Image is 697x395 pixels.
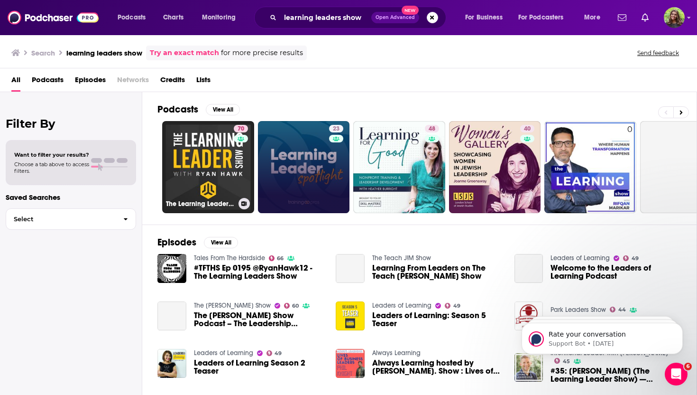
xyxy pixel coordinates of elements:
span: For Business [465,11,503,24]
a: 40 [520,125,534,132]
a: 70 [234,125,248,132]
div: 0 [627,125,633,209]
span: for more precise results [221,47,303,58]
span: #35: [PERSON_NAME] (The Learning Leader Show) — Leadership Lessons from 350+ Interviews [550,367,681,383]
a: Episodes [75,72,106,92]
a: EpisodesView All [157,236,238,248]
a: 23 [258,121,350,213]
img: Leaders of Learning Season 2 Teaser [157,349,186,378]
span: Monitoring [202,11,236,24]
a: Leaders of Learning [194,349,253,357]
span: 66 [277,256,284,261]
a: Charts [157,10,189,25]
img: Learning from Leaders [514,301,543,330]
span: 49 [632,256,639,261]
span: Logged in as reagan34226 [664,7,685,28]
a: 48 [353,121,445,213]
span: More [584,11,600,24]
span: 70 [238,124,244,134]
a: Leaders of Learning Season 2 Teaser [194,359,325,375]
a: Welcome to the Leaders of Learning Podcast [514,254,543,283]
h2: Episodes [157,236,196,248]
button: open menu [459,10,514,25]
span: 60 [292,304,299,308]
a: Leaders of Learning: Season 5 Teaser [336,301,365,330]
a: Leaders of Learning: Season 5 Teaser [372,311,503,328]
button: open menu [195,10,248,25]
span: Choose a tab above to access filters. [14,161,89,174]
h3: learning leaders show [66,48,142,57]
a: Welcome to the Leaders of Learning Podcast [550,264,681,280]
span: Charts [163,11,183,24]
a: Lists [196,72,211,92]
span: For Podcasters [518,11,564,24]
button: open menu [512,10,578,25]
button: Select [6,208,136,230]
span: All [11,72,20,92]
a: Learning From Leaders on The Teach Jim Show [372,264,503,280]
span: 48 [429,124,435,134]
span: The [PERSON_NAME] Show Podcast – The Leadership Incompetence Index: Root Causes, Red Flags, and R... [194,311,325,328]
a: Show notifications dropdown [614,9,630,26]
a: 23 [329,125,343,132]
a: Leaders of Learning [550,254,610,262]
a: Always Learning hosted by Ashutosh Dhingra. Show : Lives of Business Leaders. Episode : Phil Knight [372,359,503,375]
button: View All [204,237,238,248]
button: Send feedback [634,49,682,57]
a: PodcastsView All [157,103,240,115]
button: open menu [578,10,612,25]
img: User Profile [664,7,685,28]
a: 60 [284,303,299,309]
div: Search podcasts, credits, & more... [263,7,455,28]
button: open menu [111,10,158,25]
span: Networks [117,72,149,92]
a: 49 [623,255,639,261]
span: Open Advanced [376,15,415,20]
span: Select [6,216,116,222]
a: #35: Ryan Hawk (The Learning Leader Show) — Leadership Lessons from 350+ Interviews [550,367,681,383]
span: 49 [453,304,460,308]
a: Always Learning [372,349,421,357]
a: 40 [449,121,541,213]
a: 49 [445,303,460,309]
a: The Chris Voss Show Podcast – The Leadership Incompetence Index: Root Causes, Red Flags, and Reme... [157,301,186,330]
a: 66 [269,255,284,261]
a: Try an exact match [150,47,219,58]
a: Leaders of Learning [372,301,431,310]
a: Podcasts [32,72,64,92]
h3: Search [31,48,55,57]
span: 6 [684,363,692,370]
img: Podchaser - Follow, Share and Rate Podcasts [8,9,99,27]
span: Podcasts [118,11,146,24]
span: 23 [333,124,339,134]
a: #TFTHS Ep 0195 @RyanHawk12 - The Learning Leaders Show [194,264,325,280]
span: 49 [275,351,282,356]
a: 49 [266,350,282,356]
span: Want to filter your results? [14,151,89,158]
button: Show profile menu [664,7,685,28]
span: New [402,6,419,15]
span: Learning From Leaders on The Teach [PERSON_NAME] Show [372,264,503,280]
span: Always Learning hosted by [PERSON_NAME]. Show : Lives of Business Leaders. Episode : [PERSON_NAME] [372,359,503,375]
button: View All [206,104,240,115]
a: Tales From The Hardside [194,254,265,262]
a: 70The Learning Leader Show With [PERSON_NAME] [162,121,254,213]
button: Open AdvancedNew [371,12,419,23]
h3: The Learning Leader Show With [PERSON_NAME] [166,200,235,208]
iframe: Intercom live chat [665,363,688,386]
a: Learning From Leaders on The Teach Jim Show [336,254,365,283]
a: Always Learning hosted by Ashutosh Dhingra. Show : Lives of Business Leaders. Episode : Phil Knight [336,349,365,378]
a: Credits [160,72,185,92]
span: 40 [524,124,531,134]
a: The Chris Voss Show [194,301,271,310]
iframe: Intercom notifications message [507,303,697,369]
